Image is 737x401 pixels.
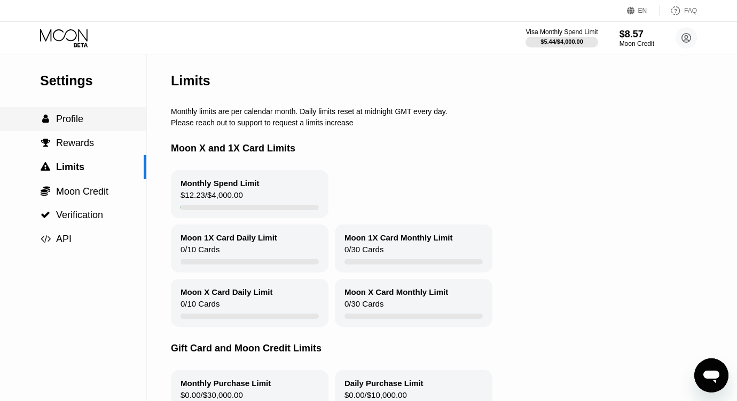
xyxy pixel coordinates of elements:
[41,210,50,220] span: 
[181,379,271,388] div: Monthly Purchase Limit
[694,358,728,392] iframe: Button to launch messaging window
[181,299,219,314] div: 0 / 10 Cards
[526,28,598,47] div: Visa Monthly Spend Limit$5.44/$4,000.00
[181,190,243,205] div: $12.23 / $4,000.00
[344,233,453,242] div: Moon 1X Card Monthly Limit
[40,186,51,196] div: 
[40,234,51,244] div: 
[56,186,108,197] span: Moon Credit
[344,379,424,388] div: Daily Purchase Limit
[181,245,219,259] div: 0 / 10 Cards
[56,114,83,124] span: Profile
[171,73,210,89] div: Limits
[56,234,72,244] span: API
[41,234,51,244] span: 
[40,162,51,172] div: 
[181,287,273,296] div: Moon X Card Daily Limit
[56,138,94,148] span: Rewards
[42,114,49,124] span: 
[684,7,697,14] div: FAQ
[620,29,654,40] div: $8.57
[620,29,654,47] div: $8.57Moon Credit
[620,40,654,47] div: Moon Credit
[40,73,146,89] div: Settings
[40,114,51,124] div: 
[344,287,448,296] div: Moon X Card Monthly Limit
[526,28,598,36] div: Visa Monthly Spend Limit
[627,5,660,16] div: EN
[660,5,697,16] div: FAQ
[41,162,50,172] span: 
[540,38,583,45] div: $5.44 / $4,000.00
[638,7,647,14] div: EN
[40,210,51,220] div: 
[41,186,50,196] span: 
[344,299,383,314] div: 0 / 30 Cards
[56,162,84,172] span: Limits
[181,179,260,188] div: Monthly Spend Limit
[181,233,277,242] div: Moon 1X Card Daily Limit
[56,210,103,220] span: Verification
[41,138,50,148] span: 
[344,245,383,259] div: 0 / 30 Cards
[40,138,51,148] div: 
